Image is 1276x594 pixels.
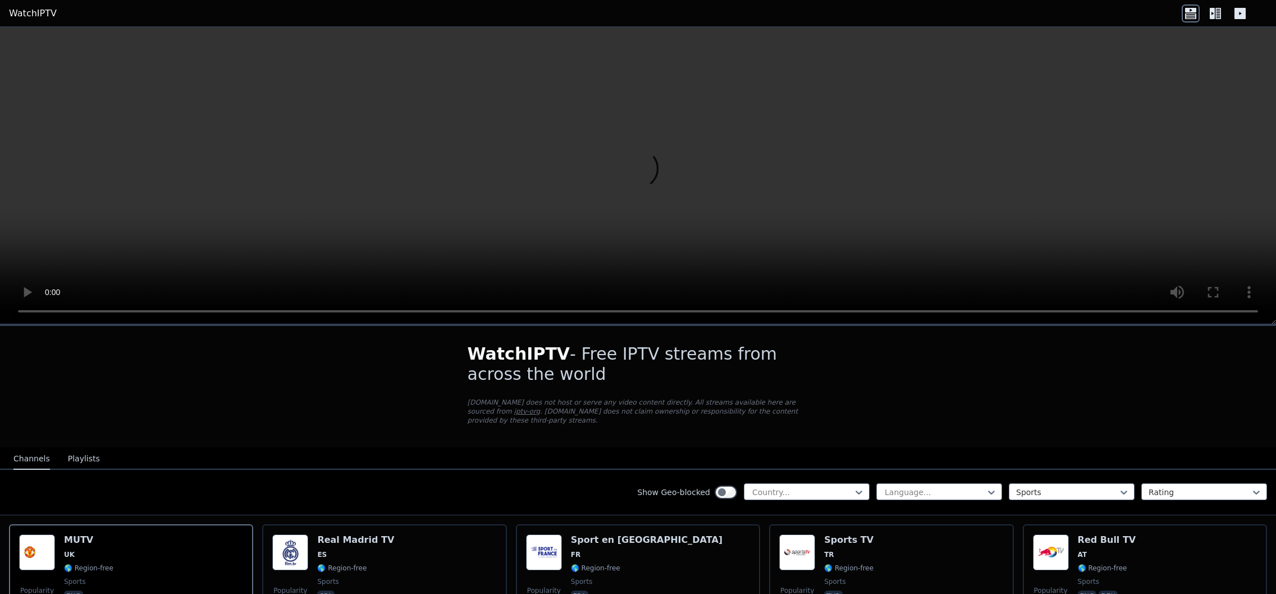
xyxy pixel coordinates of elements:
span: TR [824,550,834,559]
img: Red Bull TV [1033,534,1069,570]
label: Show Geo-blocked [637,487,710,498]
span: FR [571,550,580,559]
a: iptv-org [514,407,541,415]
span: 🌎 Region-free [571,564,620,573]
span: sports [1078,577,1099,586]
a: WatchIPTV [9,7,57,20]
span: 🌎 Region-free [824,564,873,573]
h6: Real Madrid TV [317,534,394,546]
span: sports [824,577,845,586]
h6: MUTV [64,534,113,546]
span: UK [64,550,75,559]
h6: Sports TV [824,534,873,546]
img: Sports TV [779,534,815,570]
img: Sport en France [526,534,562,570]
span: sports [317,577,339,586]
span: 🌎 Region-free [1078,564,1127,573]
span: WatchIPTV [468,344,570,364]
span: sports [571,577,592,586]
button: Playlists [68,448,100,470]
span: ES [317,550,327,559]
span: AT [1078,550,1087,559]
button: Channels [13,448,50,470]
h6: Sport en [GEOGRAPHIC_DATA] [571,534,722,546]
h6: Red Bull TV [1078,534,1136,546]
img: MUTV [19,534,55,570]
h1: - Free IPTV streams from across the world [468,344,809,384]
span: 🌎 Region-free [317,564,367,573]
img: Real Madrid TV [272,534,308,570]
p: [DOMAIN_NAME] does not host or serve any video content directly. All streams available here are s... [468,398,809,425]
span: 🌎 Region-free [64,564,113,573]
span: sports [64,577,85,586]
